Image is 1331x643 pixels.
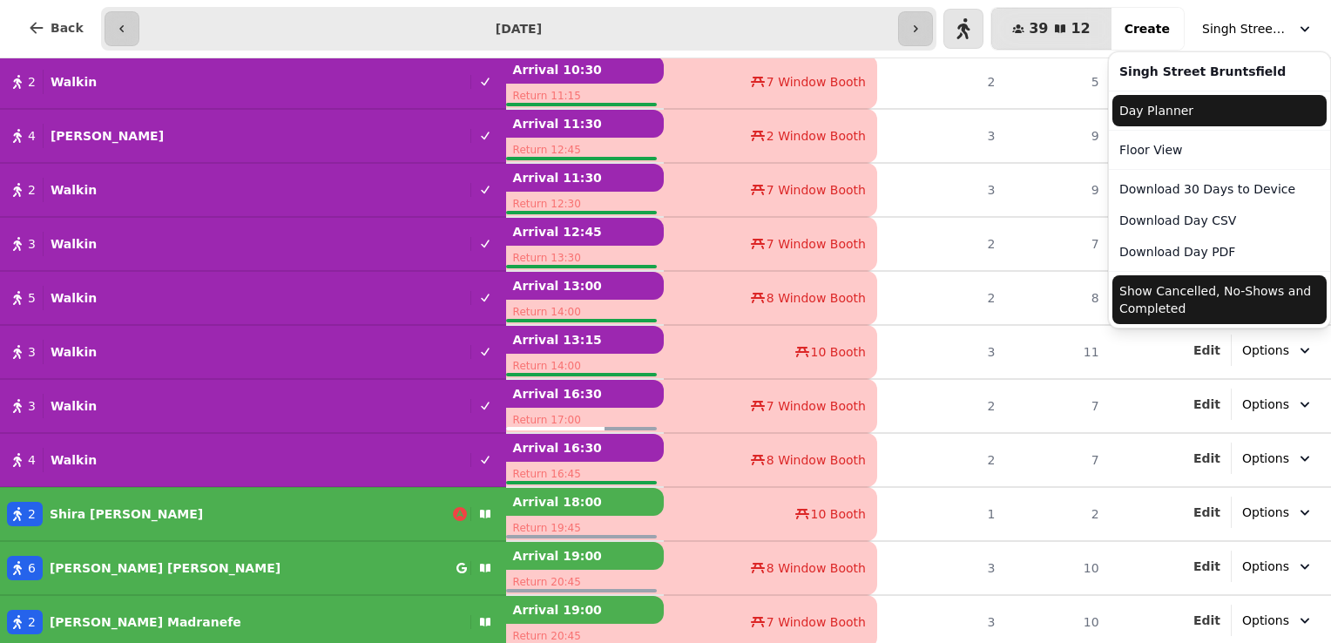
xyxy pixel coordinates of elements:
[1112,275,1327,324] button: Show Cancelled, No-Shows and Completed
[1202,20,1289,37] span: Singh Street Bruntsfield
[1112,56,1327,87] div: Singh Street Bruntsfield
[1112,95,1327,126] a: Day Planner
[1112,205,1327,236] button: Download Day CSV
[1112,173,1327,205] button: Download 30 Days to Device
[1108,51,1331,328] div: Singh Street Bruntsfield
[1192,13,1324,44] button: Singh Street Bruntsfield
[1112,134,1327,166] a: Floor View
[1112,236,1327,267] button: Download Day PDF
